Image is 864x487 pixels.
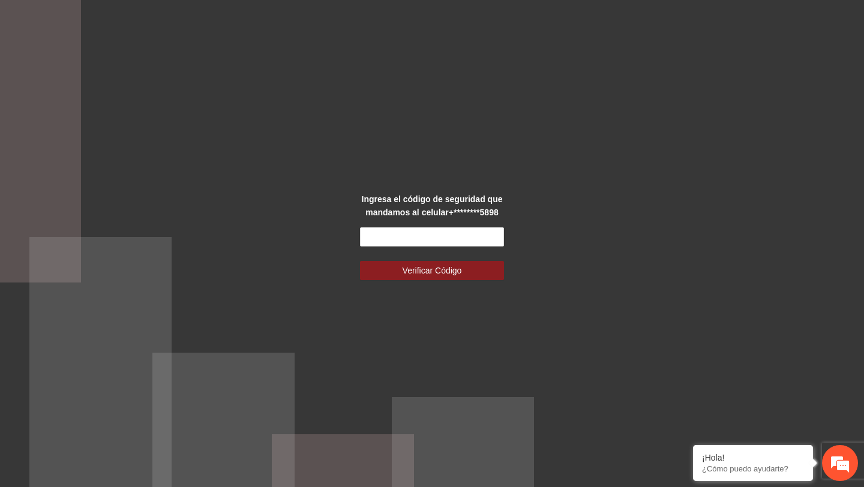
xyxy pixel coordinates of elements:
[403,264,462,277] span: Verificar Código
[6,327,229,369] textarea: Escriba su mensaje y pulse “Intro”
[360,261,504,280] button: Verificar Código
[197,6,226,35] div: Minimizar ventana de chat en vivo
[702,464,804,473] p: ¿Cómo puedo ayudarte?
[70,160,166,281] span: Estamos en línea.
[362,194,503,217] strong: Ingresa el código de seguridad que mandamos al celular +********5898
[62,61,202,77] div: Chatee con nosotros ahora
[702,453,804,462] div: ¡Hola!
